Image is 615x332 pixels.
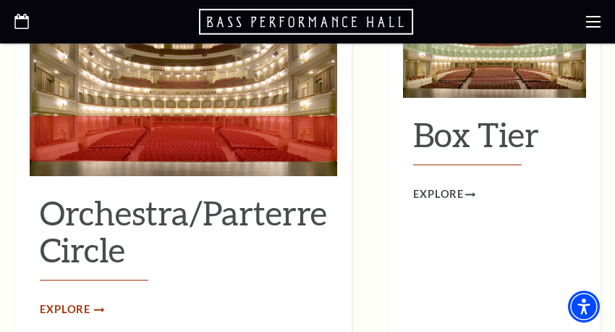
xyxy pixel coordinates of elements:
[14,14,29,30] a: Open this option
[40,301,90,319] span: Explore
[199,7,416,36] a: Open this option
[413,116,576,165] h2: Box Tier
[413,186,475,204] a: Explore
[40,301,102,319] a: Explore
[40,194,327,281] h2: Orchestra/Parterre Circle
[568,291,600,323] div: Accessibility Menu
[413,186,464,204] span: Explore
